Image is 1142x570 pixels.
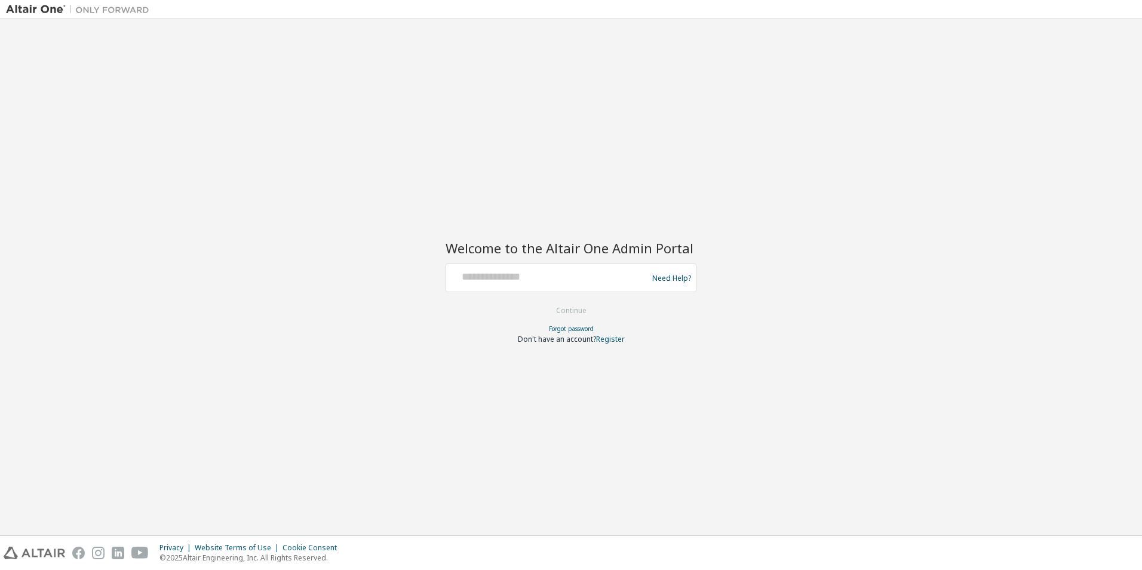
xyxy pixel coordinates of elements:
span: Don't have an account? [518,334,596,344]
img: Altair One [6,4,155,16]
h2: Welcome to the Altair One Admin Portal [446,240,696,256]
a: Register [596,334,625,344]
div: Privacy [159,543,195,553]
a: Forgot password [549,324,594,333]
div: Website Terms of Use [195,543,283,553]
img: instagram.svg [92,547,105,559]
img: youtube.svg [131,547,149,559]
img: linkedin.svg [112,547,124,559]
div: Cookie Consent [283,543,344,553]
p: © 2025 Altair Engineering, Inc. All Rights Reserved. [159,553,344,563]
img: facebook.svg [72,547,85,559]
img: altair_logo.svg [4,547,65,559]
